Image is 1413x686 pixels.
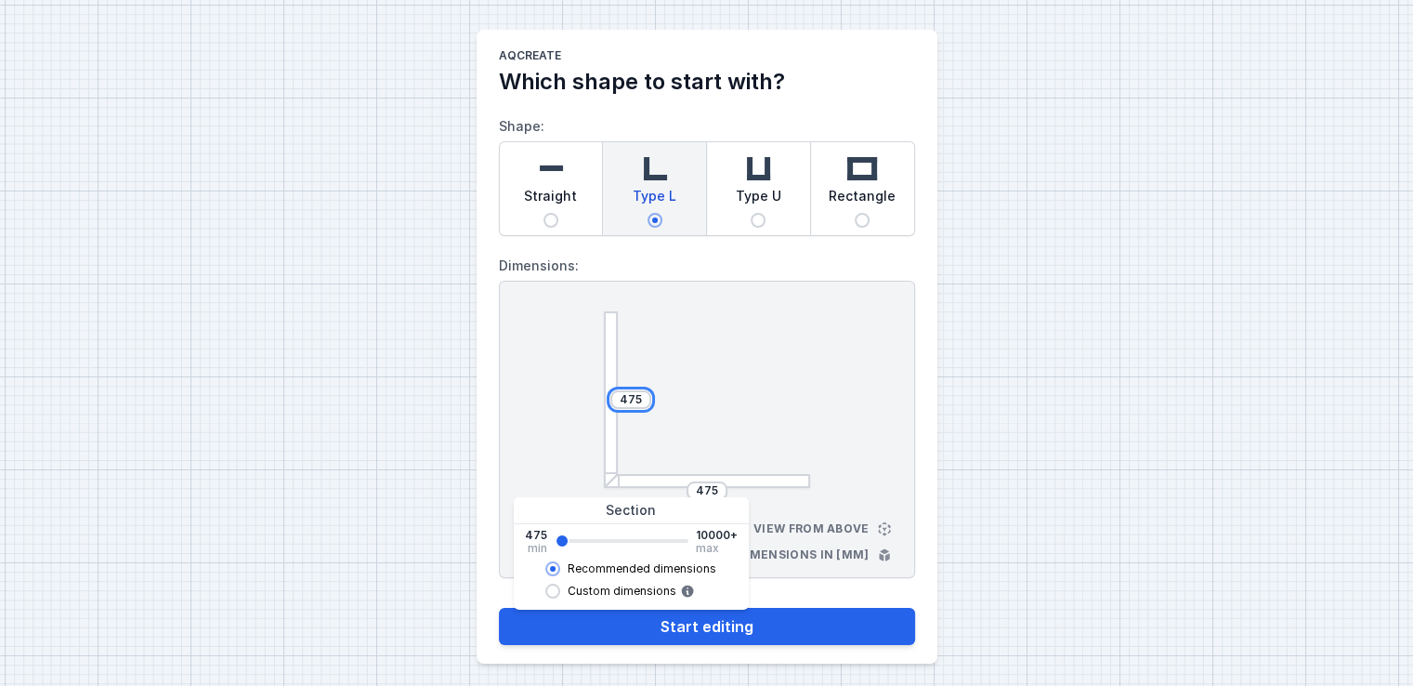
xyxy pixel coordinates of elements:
[525,528,547,543] span: 475
[543,213,558,228] input: Straight
[636,150,674,187] img: l-shaped.svg
[844,150,881,187] img: rectangle.svg
[524,187,577,213] span: Straight
[528,543,547,554] span: min
[648,213,662,228] input: Type L
[568,584,676,599] span: Custom dimensions
[696,528,738,543] span: 10000+
[739,150,777,187] img: u-shaped.svg
[532,150,569,187] img: straight.svg
[545,584,560,599] input: Custom dimensions
[696,543,719,554] span: max
[829,187,896,213] span: Rectangle
[499,48,915,67] h1: AQcreate
[514,497,749,524] div: Section
[751,213,765,228] input: Type U
[499,608,915,645] button: Start editing
[616,392,646,407] input: Dimension [mm]
[545,561,560,576] input: Recommended dimensions
[736,187,781,213] span: Type U
[855,213,870,228] input: Rectangle
[499,67,915,97] h2: Which shape to start with?
[633,187,676,213] span: Type L
[499,112,915,236] label: Shape:
[692,483,722,498] input: Dimension [mm]
[499,251,915,281] label: Dimensions:
[568,561,716,576] span: Recommended dimensions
